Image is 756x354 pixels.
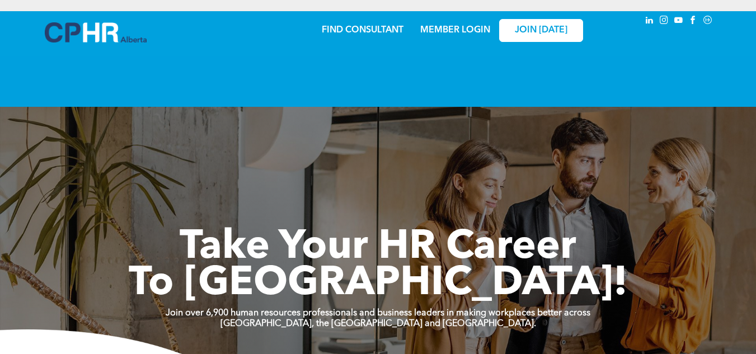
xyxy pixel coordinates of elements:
a: Social network [702,14,714,29]
a: JOIN [DATE] [499,19,583,42]
span: Take Your HR Career [180,228,576,268]
a: linkedin [644,14,656,29]
a: youtube [673,14,685,29]
span: To [GEOGRAPHIC_DATA]! [129,264,628,304]
a: instagram [658,14,670,29]
strong: Join over 6,900 human resources professionals and business leaders in making workplaces better ac... [166,309,590,318]
span: JOIN [DATE] [515,25,567,36]
a: FIND CONSULTANT [322,26,403,35]
strong: [GEOGRAPHIC_DATA], the [GEOGRAPHIC_DATA] and [GEOGRAPHIC_DATA]. [220,319,536,328]
img: A blue and white logo for cp alberta [45,22,147,43]
a: MEMBER LOGIN [420,26,490,35]
a: facebook [687,14,699,29]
